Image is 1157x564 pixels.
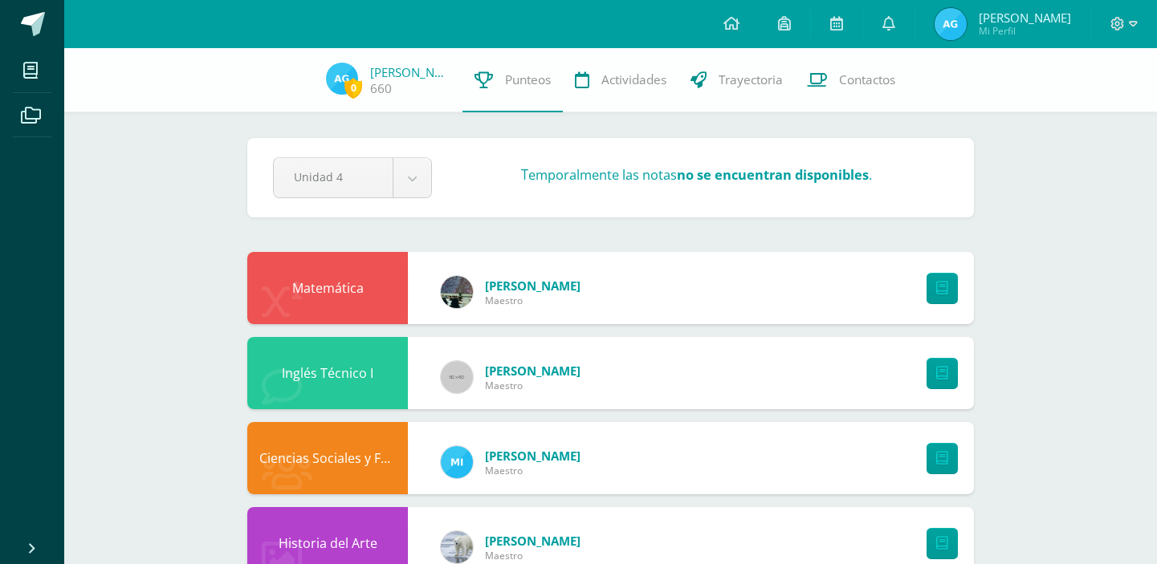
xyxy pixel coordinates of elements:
span: [PERSON_NAME] [485,363,581,379]
a: Punteos [462,48,563,112]
span: Contactos [839,71,895,88]
a: Contactos [795,48,907,112]
a: Actividades [563,48,678,112]
a: Unidad 4 [274,158,431,197]
span: [PERSON_NAME] [485,448,581,464]
h3: Temporalmente las notas . [521,165,872,184]
span: Punteos [505,71,551,88]
span: Actividades [601,71,666,88]
span: Unidad 4 [294,158,373,196]
img: bb12ee73cbcbadab578609fc3959b0d5.png [441,531,473,563]
div: Matemática [247,252,408,324]
img: 75b8d2c87f4892803531c9d27c8f00eb.png [326,63,358,95]
span: [PERSON_NAME] [979,10,1071,26]
a: [PERSON_NAME] [370,64,450,80]
div: Inglés Técnico I [247,337,408,409]
span: Maestro [485,464,581,477]
span: Mi Perfil [979,24,1071,38]
a: Trayectoria [678,48,795,112]
span: Maestro [485,549,581,562]
img: 75b8d2c87f4892803531c9d27c8f00eb.png [935,8,967,40]
div: Ciencias Sociales y Formación Ciudadana [247,422,408,494]
a: 660 [370,80,392,97]
strong: no se encuentran disponibles [677,165,869,184]
span: [PERSON_NAME] [485,533,581,549]
span: [PERSON_NAME] [485,278,581,294]
span: Maestro [485,294,581,307]
img: 60x60 [441,361,473,393]
span: 0 [344,78,362,98]
span: Trayectoria [719,71,783,88]
span: Maestro [485,379,581,392]
img: 12b25f5302bfc2aa4146641255767367.png [441,446,473,478]
img: f23f3d43c9906dfd49fb24699b2e1686.png [441,276,473,308]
